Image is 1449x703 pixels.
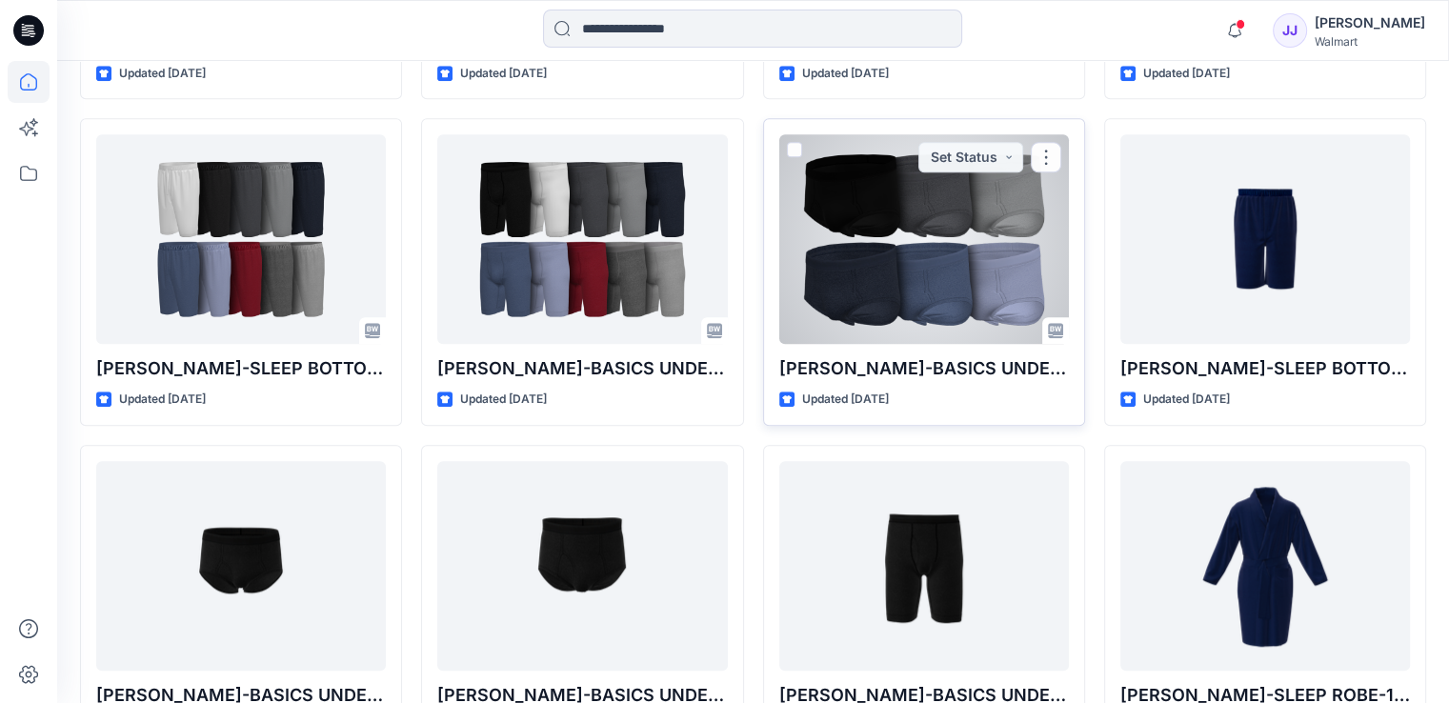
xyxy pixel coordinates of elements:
[460,390,547,410] p: Updated [DATE]
[1120,461,1410,671] a: George-SLEEP ROBE-100151009
[1143,390,1230,410] p: Updated [DATE]
[1315,11,1425,34] div: [PERSON_NAME]
[802,64,889,84] p: Updated [DATE]
[1273,13,1307,48] div: JJ
[437,461,727,671] a: George-BASICS UNDERWEAR BRIEF FULL-RISE COTTON STRETCH 6PK-100151042
[437,134,727,344] a: George-BASICS UNDERWEAR BOXER BRIEF COTTON STRETCH 9 6PK-100151045
[96,134,386,344] a: George-SLEEP BOTTOMS 2 PK SHORTS-100150734
[119,64,206,84] p: Updated [DATE]
[119,390,206,410] p: Updated [DATE]
[460,64,547,84] p: Updated [DATE]
[1143,64,1230,84] p: Updated [DATE]
[1315,34,1425,49] div: Walmart
[96,461,386,671] a: George-BASICS UNDERWEAR BRIEF MID-RISE COTTON STRETCH 6PK-100151038
[802,390,889,410] p: Updated [DATE]
[779,134,1069,344] a: George-BASICS UNDERWEAR BRIEF MID-RISE COTTON STRETCH 6PK-100151038
[437,355,727,382] p: [PERSON_NAME]-BASICS UNDERWEAR BOXER BRIEF COTTON STRETCH 9 6PK-100151045
[1120,134,1410,344] a: George-SLEEP BOTTOMS 2 PK SHORTS-100150734
[779,355,1069,382] p: [PERSON_NAME]-BASICS UNDERWEAR BRIEF MID-RISE COTTON STRETCH 6PK-100151038
[96,355,386,382] p: [PERSON_NAME]-SLEEP BOTTOMS 2 PK SHORTS-100150734
[779,461,1069,671] a: George-BASICS UNDERWEAR BOXER BRIEF COTTON STRETCH 9 6PK-100151045
[1120,355,1410,382] p: [PERSON_NAME]-SLEEP BOTTOMS 2 PK SHORTS-100150734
